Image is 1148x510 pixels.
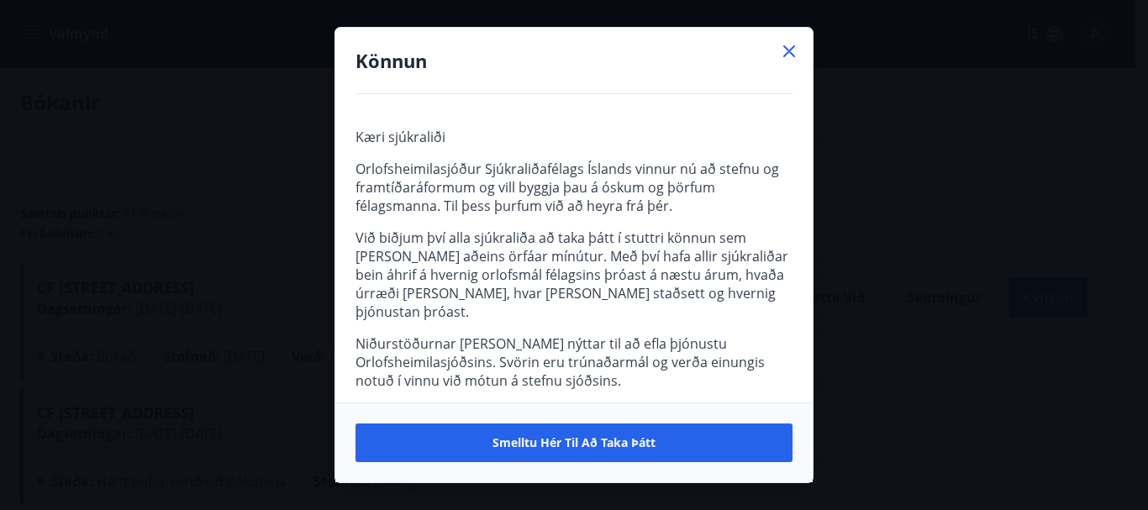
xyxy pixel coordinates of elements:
[492,434,656,451] span: Smelltu hér til að taka þátt
[355,48,793,73] h4: Könnun
[355,423,793,462] button: Smelltu hér til að taka þátt
[355,229,793,321] p: Við biðjum því alla sjúkraliða að taka þátt í stuttri könnun sem [PERSON_NAME] aðeins örfáar mínú...
[355,128,793,146] p: Kæri sjúkraliði
[355,160,793,215] p: Orlofsheimilasjóður Sjúkraliðafélags Íslands vinnur nú að stefnu og framtíðaráformum og vill bygg...
[355,334,793,390] p: Niðurstöðurnar [PERSON_NAME] nýttar til að efla þjónustu Orlofsheimilasjóðsins. Svörin eru trúnað...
